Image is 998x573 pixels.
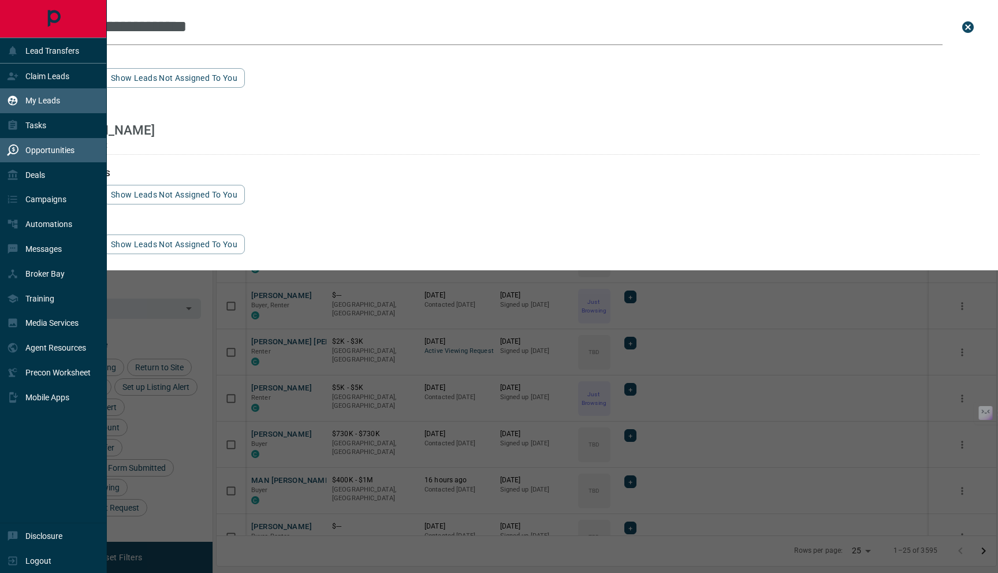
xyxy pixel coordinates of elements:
[44,169,980,178] h3: phone matches
[103,185,245,204] button: show leads not assigned to you
[103,235,245,254] button: show leads not assigned to you
[956,16,980,39] button: close search bar
[44,218,980,228] h3: id matches
[103,68,245,88] button: show leads not assigned to you
[44,102,980,111] h3: email matches
[44,52,980,61] h3: name matches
